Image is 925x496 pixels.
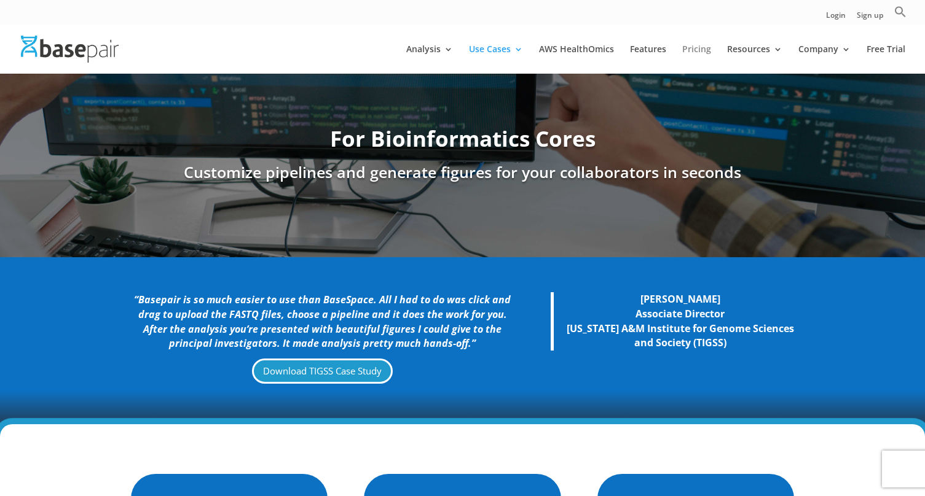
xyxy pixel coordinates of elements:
i: “Basepair is so much easier to use than BaseSpace. All I had to do was click and drag to upload t... [134,293,511,350]
img: Basepair [21,36,119,62]
a: Pricing [682,45,711,74]
strong: Associate Director [636,307,725,320]
svg: Search [894,6,907,18]
a: Sign up [857,12,883,25]
a: Analysis [406,45,453,74]
strong: [PERSON_NAME] [640,292,720,306]
a: Download TIGSS Case Study [252,358,393,384]
h3: Customize pipelines and generate figures for your collaborators in seconds [51,161,874,189]
a: Resources [727,45,782,74]
a: AWS HealthOmics [539,45,614,74]
a: Use Cases [469,45,523,74]
a: Free Trial [867,45,905,74]
iframe: Drift Widget Chat Controller [864,435,910,481]
a: Company [798,45,851,74]
a: Search Icon Link [894,6,907,25]
a: Login [826,12,846,25]
strong: [US_STATE] A&M Institute for Genome Sciences and Society (TIGSS) [567,322,794,350]
strong: For Bioinformatics Cores [330,124,596,153]
a: Features [630,45,666,74]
